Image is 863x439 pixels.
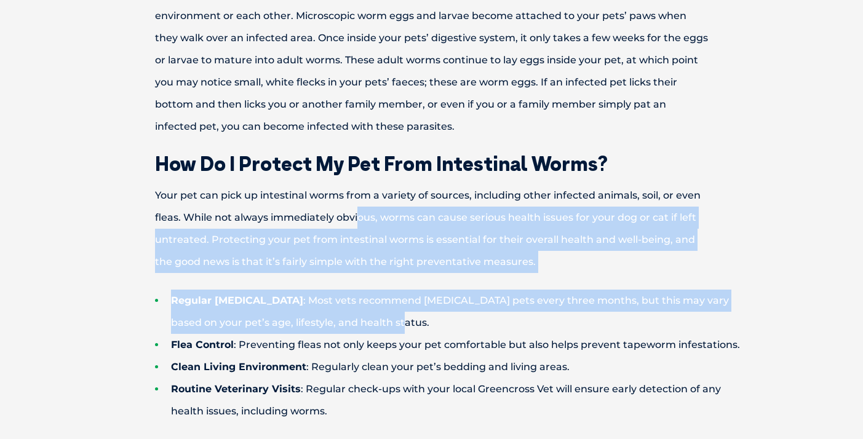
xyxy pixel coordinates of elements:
[155,290,752,334] li: : Most vets recommend [MEDICAL_DATA] pets every three months, but this may vary based on your pet...
[155,334,752,356] li: : Preventing fleas not only keeps your pet comfortable but also helps prevent tapeworm infestations.
[171,383,301,395] strong: Routine Veterinary Visits
[171,339,234,350] strong: Flea Control
[112,184,752,273] p: Your pet can pick up intestinal worms from a variety of sources, including other infected animals...
[112,154,752,173] h2: How Do I Protect My Pet From Intestinal Worms?
[155,356,752,378] li: : Regularly clean your pet’s bedding and living areas.
[171,361,306,373] strong: Clean Living Environment
[171,295,303,306] strong: Regular [MEDICAL_DATA]
[155,378,752,422] li: : Regular check-ups with your local Greencross Vet will ensure early detection of any health issu...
